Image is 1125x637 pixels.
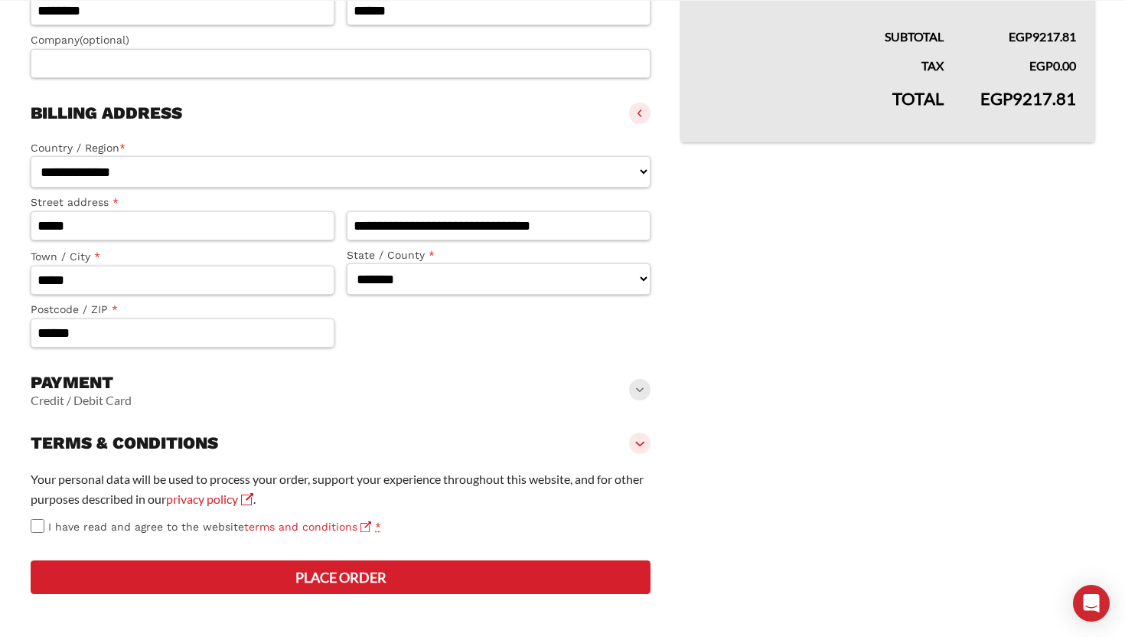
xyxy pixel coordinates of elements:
[347,247,651,264] label: State / County
[980,88,1012,109] span: EGP
[31,194,334,211] label: Street address
[1073,585,1110,622] div: Open Intercom Messenger
[682,76,963,143] th: Total
[31,433,218,454] h3: Terms & conditions
[31,301,334,318] label: Postcode / ZIP
[31,393,132,408] vaadin-horizontal-layout: Credit / Debit Card
[31,560,651,594] button: Place order
[1009,29,1076,44] bdi: 9217.81
[244,521,371,533] a: terms and conditions
[31,139,651,157] label: Country / Region
[48,521,371,533] span: I have read and agree to the website
[31,372,132,394] h3: Payment
[980,88,1076,109] bdi: 9217.81
[1009,29,1032,44] span: EGP
[1029,58,1053,73] span: EGP
[375,521,381,533] abbr: required
[1029,58,1076,73] bdi: 0.00
[31,31,651,49] label: Company
[166,492,253,506] a: privacy policy
[80,34,129,46] span: (optional)
[31,519,44,533] input: I have read and agree to the websiteterms and conditions *
[31,248,334,266] label: Town / City
[31,469,651,509] p: Your personal data will be used to process your order, support your experience throughout this we...
[682,47,963,76] th: Tax
[31,103,182,124] h3: Billing address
